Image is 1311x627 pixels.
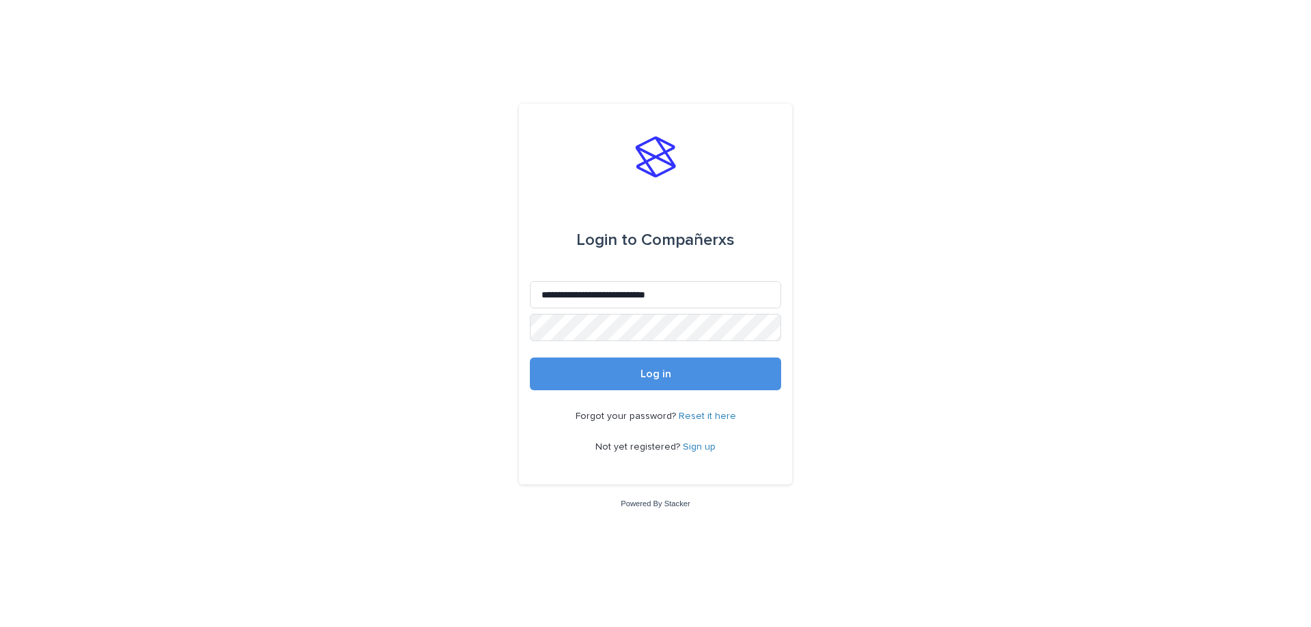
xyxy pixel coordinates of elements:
[576,232,637,248] span: Login to
[683,442,716,452] a: Sign up
[679,411,736,421] a: Reset it here
[530,358,781,390] button: Log in
[635,136,676,177] img: stacker-logo-s-only.png
[621,499,690,508] a: Powered By Stacker
[576,221,735,259] div: Compañerxs
[576,411,679,421] span: Forgot your password?
[640,368,671,379] span: Log in
[595,442,683,452] span: Not yet registered?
